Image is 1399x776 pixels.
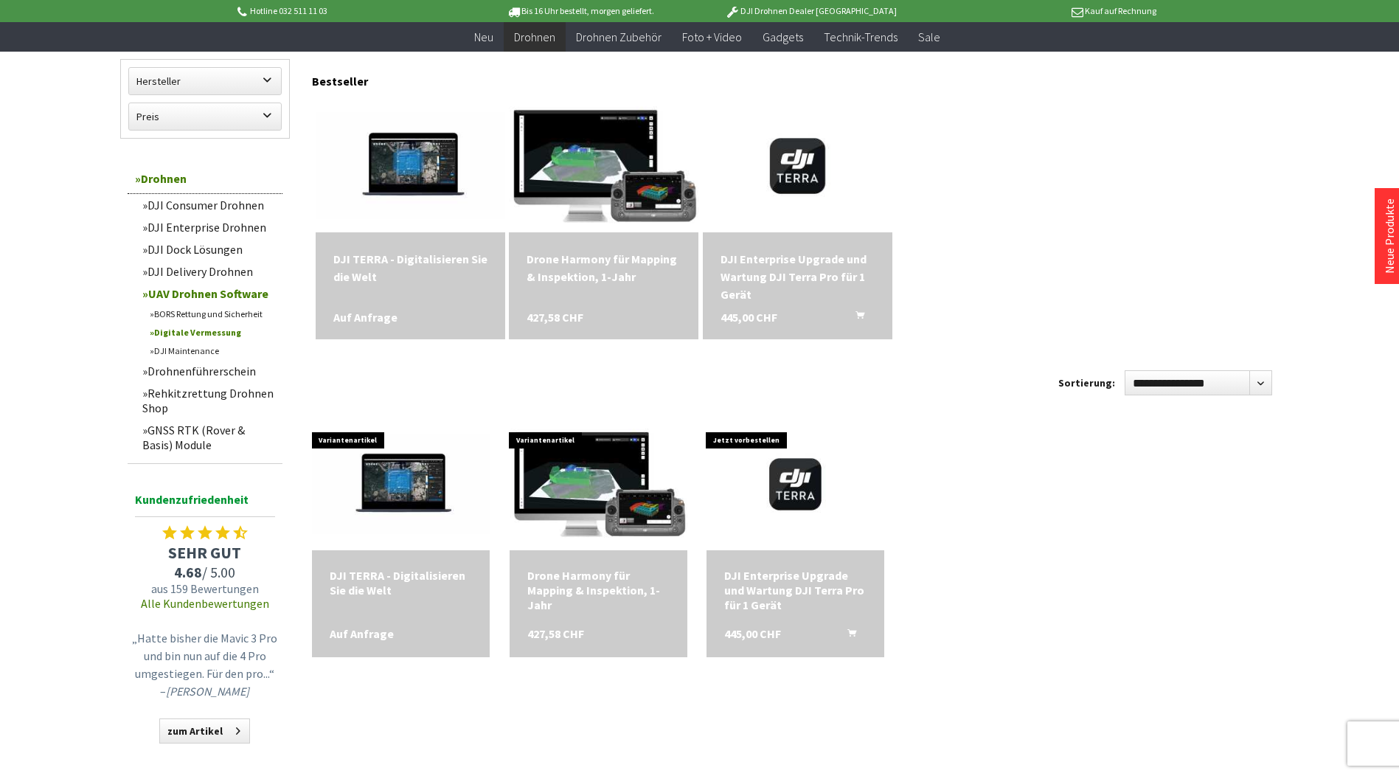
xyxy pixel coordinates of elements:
img: DJI TERRA - Digitalisieren Sie die Welt [316,112,505,219]
div: Drone Harmony für Mapping & Inspektion, 1-Jahr [527,250,681,285]
a: Gadgets [752,22,813,52]
a: zum Artikel [159,718,250,744]
a: Foto + Video [672,22,752,52]
img: Drone Harmony für Mapping & Inspektion, 1-Jahr [509,106,698,226]
label: Sortierung: [1058,371,1115,395]
a: DJI TERRA - Digitalisieren Sie die Welt Auf Anfrage [330,568,472,597]
em: [PERSON_NAME] [166,684,249,699]
button: In den Warenkorb [838,308,873,328]
div: DJI Enterprise Upgrade und Wartung DJI Terra Pro für 1 Gerät [721,250,875,303]
a: Drohnenführerschein [135,360,282,382]
img: Drone Harmony für Mapping & Inspektion, 1-Jahr [510,429,687,541]
a: Digitale Vermessung [142,323,282,342]
a: DJI Enterprise Upgrade und Wartung DJI Terra Pro für 1 Gerät 445,00 CHF In den Warenkorb [724,568,867,612]
span: SEHR GUT [128,542,282,563]
a: UAV Drohnen Software [135,283,282,305]
div: DJI TERRA - Digitalisieren Sie die Welt [333,250,487,285]
label: Hersteller [129,68,281,94]
a: Drohnen [504,22,566,52]
span: 427,58 CHF [527,308,583,326]
div: DJI Enterprise Upgrade und Wartung DJI Terra Pro für 1 Gerät [724,568,867,612]
a: DJI Enterprise Drohnen [135,216,282,238]
span: Foto + Video [682,30,742,44]
a: Drone Harmony für Mapping & Inspektion, 1-Jahr 427,58 CHF [527,568,670,612]
div: DJI TERRA - Digitalisieren Sie die Welt [330,568,472,597]
span: Drohnen Zubehör [576,30,662,44]
span: aus 159 Bewertungen [128,581,282,596]
span: Kundenzufriedenheit [135,490,275,517]
img: DJI Enterprise Upgrade und Wartung DJI Terra Pro für 1 Gerät [703,106,892,226]
span: Auf Anfrage [330,626,394,641]
p: Bis 16 Uhr bestellt, morgen geliefert. [465,2,695,20]
a: DJI Maintenance [142,342,282,360]
span: / 5.00 [128,563,282,581]
span: 427,58 CHF [527,626,584,641]
p: Kauf auf Rechnung [926,2,1156,20]
span: Gadgets [763,30,803,44]
div: Bestseller [312,59,1280,96]
span: 445,00 CHF [724,626,781,641]
a: Neu [464,22,504,52]
a: GNSS RTK (Rover & Basis) Module [135,419,282,456]
button: In den Warenkorb [830,626,865,645]
p: „Hatte bisher die Mavic 3 Pro und bin nun auf die 4 Pro umgestiegen. Für den pro...“ – [131,629,279,700]
img: DJI TERRA - Digitalisieren Sie die Welt [312,434,490,535]
a: BORS Rettung und Sicherheit [142,305,282,323]
div: Drone Harmony für Mapping & Inspektion, 1-Jahr [527,568,670,612]
a: Alle Kundenbewertungen [141,596,269,611]
span: Sale [918,30,940,44]
a: Sale [908,22,951,52]
span: Auf Anfrage [333,308,398,326]
span: 4.68 [174,563,202,581]
a: Drohnen Zubehör [566,22,672,52]
a: DJI TERRA - Digitalisieren Sie die Welt Auf Anfrage [333,250,487,285]
a: DJI Dock Lösungen [135,238,282,260]
span: Drohnen [514,30,555,44]
a: Drone Harmony für Mapping & Inspektion, 1-Jahr 427,58 CHF [527,250,681,285]
p: Hotline 032 511 11 03 [235,2,465,20]
a: DJI Enterprise Upgrade und Wartung DJI Terra Pro für 1 Gerät 445,00 CHF In den Warenkorb [721,250,875,303]
a: Drohnen [128,164,282,194]
label: Preis [129,103,281,130]
a: DJI Delivery Drohnen [135,260,282,283]
a: DJI Consumer Drohnen [135,194,282,216]
a: Technik-Trends [813,22,908,52]
img: DJI Enterprise Upgrade und Wartung DJI Terra Pro für 1 Gerät [707,429,884,541]
a: Rehkitzrettung Drohnen Shop [135,382,282,419]
a: Neue Produkte [1382,198,1397,274]
span: Neu [474,30,493,44]
span: 445,00 CHF [721,308,777,326]
span: Technik-Trends [824,30,898,44]
p: DJI Drohnen Dealer [GEOGRAPHIC_DATA] [695,2,926,20]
